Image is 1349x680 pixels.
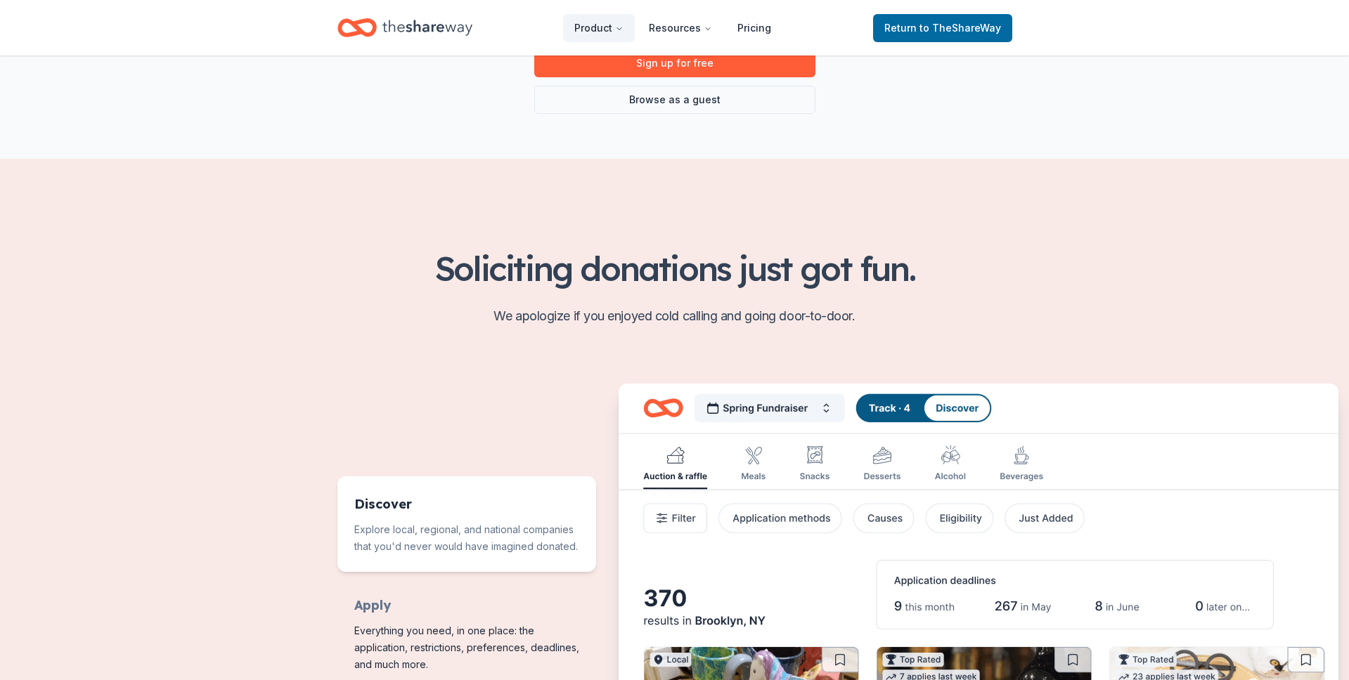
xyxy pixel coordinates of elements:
[337,305,1012,327] p: We apologize if you enjoyed cold calling and going door-to-door.
[873,14,1012,42] a: Returnto TheShareWay
[337,11,472,44] a: Home
[884,20,1001,37] span: Return
[563,11,782,44] nav: Main
[563,14,635,42] button: Product
[638,14,723,42] button: Resources
[919,22,1001,34] span: to TheShareWay
[534,49,815,77] a: Sign up for free
[534,86,815,114] a: Browse as a guest
[726,14,782,42] a: Pricing
[337,249,1012,288] h2: Soliciting donations just got fun.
